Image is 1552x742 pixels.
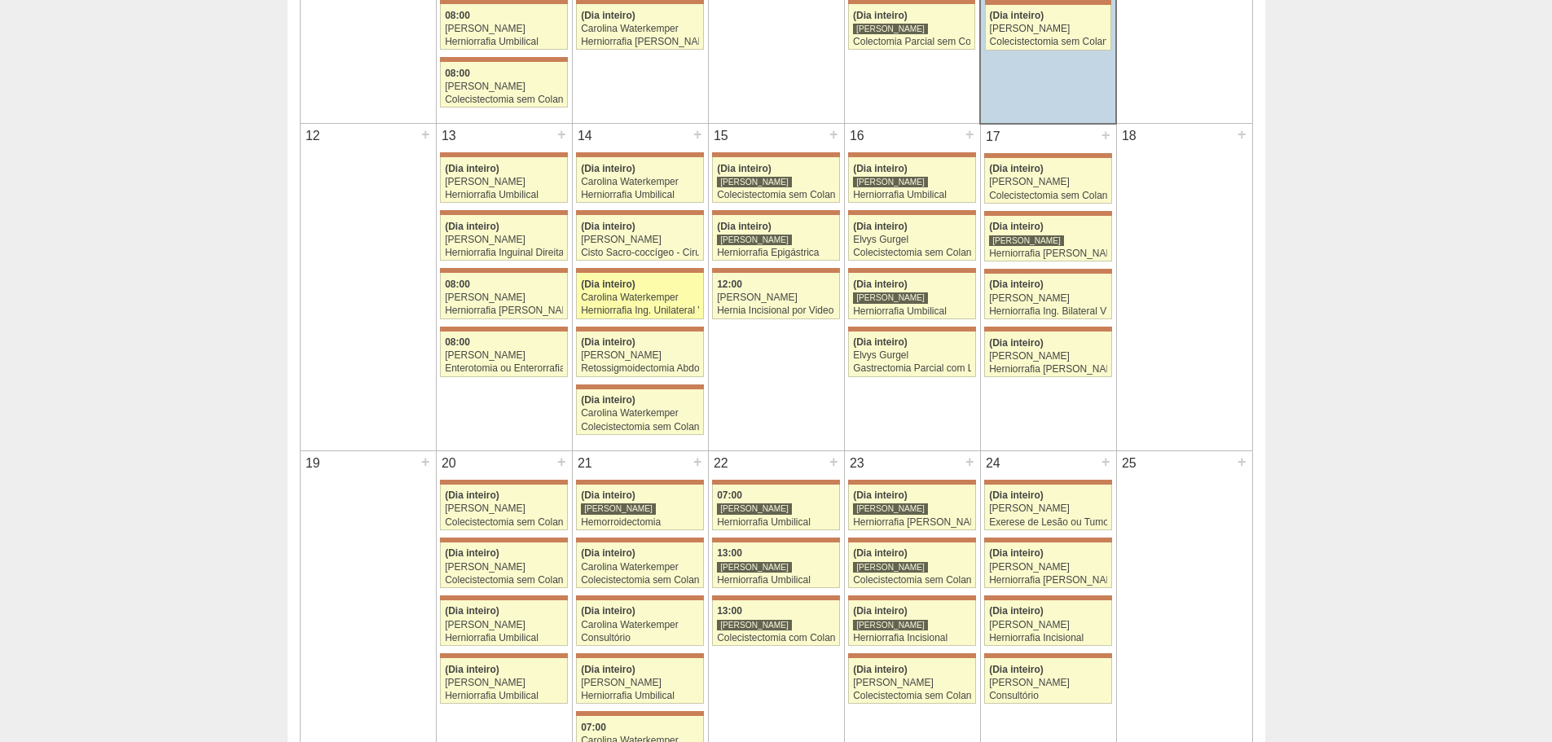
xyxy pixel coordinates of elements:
a: (Dia inteiro) [PERSON_NAME] Herniorrafia Umbilical [848,273,975,318]
div: Colecistectomia sem Colangiografia VL [581,422,699,432]
a: (Dia inteiro) Carolina Waterkemper Consultório [576,600,703,646]
div: [PERSON_NAME] [717,503,792,515]
div: Key: Maria Braido [440,327,567,331]
span: 08:00 [445,336,470,348]
div: [PERSON_NAME] [445,235,563,245]
div: Key: Maria Braido [848,210,975,215]
div: Elvys Gurgel [853,350,971,361]
a: (Dia inteiro) [PERSON_NAME] Colecistectomia sem Colangiografia [985,5,1111,50]
div: [PERSON_NAME] [853,619,928,631]
div: Carolina Waterkemper [581,292,699,303]
div: Key: Maria Braido [440,268,567,273]
div: Key: Maria Braido [712,538,839,542]
a: (Dia inteiro) Carolina Waterkemper Colecistectomia sem Colangiografia [576,542,703,588]
div: Key: Maria Braido [576,480,703,485]
span: (Dia inteiro) [853,605,908,617]
div: 17 [981,125,1006,149]
div: Herniorrafia [PERSON_NAME] [989,364,1107,375]
div: Key: Maria Braido [848,480,975,485]
span: (Dia inteiro) [989,337,1044,349]
span: (Dia inteiro) [581,10,635,21]
div: + [1099,125,1113,146]
div: [PERSON_NAME] [989,293,1107,304]
div: Herniorrafia [PERSON_NAME] [853,517,971,528]
a: (Dia inteiro) [PERSON_NAME] Hemorroidectomia [576,485,703,530]
div: Herniorrafia Incisional [989,633,1107,643]
div: Key: Maria Braido [984,211,1111,216]
div: Colecistectomia sem Colangiografia VL [853,248,971,258]
div: [PERSON_NAME] [989,235,1064,247]
div: Key: Maria Braido [440,152,567,157]
span: 08:00 [445,68,470,79]
div: Carolina Waterkemper [581,177,699,187]
div: Key: Maria Braido [576,327,703,331]
div: Key: Maria Braido [984,538,1111,542]
div: Exerese de Lesão ou Tumor de Pele [989,517,1107,528]
a: (Dia inteiro) [PERSON_NAME] Herniorrafia Incisional [984,600,1111,646]
div: Herniorrafia Umbilical [853,190,971,200]
a: (Dia inteiro) Carolina Waterkemper Herniorrafia [PERSON_NAME] [576,4,703,50]
div: 21 [573,451,598,476]
div: Key: Maria Braido [984,153,1111,158]
div: + [555,451,569,472]
div: Herniorrafia Epigástrica [717,248,835,258]
div: Herniorrafia Inguinal Direita [445,248,563,258]
div: Key: Maria Braido [848,595,975,600]
span: (Dia inteiro) [581,394,635,406]
div: Herniorrafia Umbilical [853,306,971,317]
a: (Dia inteiro) [PERSON_NAME] Herniorrafia Umbilical [848,157,975,203]
a: (Dia inteiro) [PERSON_NAME] Herniorrafia [PERSON_NAME] [848,485,975,530]
a: (Dia inteiro) [PERSON_NAME] Retossigmoidectomia Abdominal [576,331,703,377]
div: Hernia Incisional por Video [717,305,835,316]
div: Key: Maria Braido [984,595,1111,600]
div: [PERSON_NAME] [989,678,1107,688]
div: [PERSON_NAME] [445,503,563,514]
div: [PERSON_NAME] [990,24,1107,34]
div: [PERSON_NAME] [581,235,699,245]
a: (Dia inteiro) [PERSON_NAME] Herniorrafia Epigástrica [712,215,839,261]
a: (Dia inteiro) [PERSON_NAME] Colecistectomia sem Colangiografia VL [984,158,1111,204]
div: Key: Maria Braido [576,210,703,215]
div: 25 [1117,451,1142,476]
div: Key: Maria Braido [440,480,567,485]
div: Key: Maria Braido [576,595,703,600]
a: (Dia inteiro) [PERSON_NAME] Colecistectomia sem Colangiografia [848,542,975,588]
div: Herniorrafia Incisional [853,633,971,643]
div: [PERSON_NAME] [581,350,699,361]
a: (Dia inteiro) [PERSON_NAME] Colecistectomia sem Colangiografia [440,542,567,588]
a: 07:00 [PERSON_NAME] Herniorrafia Umbilical [712,485,839,530]
div: 15 [709,124,734,148]
span: 12:00 [717,279,742,290]
div: [PERSON_NAME] [717,234,792,246]
div: [PERSON_NAME] [717,619,792,631]
a: (Dia inteiro) [PERSON_NAME] Herniorrafia Umbilical [440,600,567,646]
span: (Dia inteiro) [853,336,908,348]
div: Colecistectomia sem Colangiografia VL [853,691,971,701]
div: + [963,451,977,472]
a: 08:00 [PERSON_NAME] Herniorrafia [PERSON_NAME] [440,273,567,318]
div: [PERSON_NAME] [445,350,563,361]
span: (Dia inteiro) [853,221,908,232]
div: + [691,124,705,145]
span: (Dia inteiro) [581,221,635,232]
span: 08:00 [445,10,470,21]
div: Colecistectomia com Colangiografia VL [717,633,835,643]
div: Colectomia Parcial sem Colostomia [853,37,970,47]
div: 20 [437,451,462,476]
a: (Dia inteiro) [PERSON_NAME] Colectomia Parcial sem Colostomia [848,4,975,50]
span: 13:00 [717,605,742,617]
div: [PERSON_NAME] [445,177,563,187]
div: + [1235,451,1249,472]
span: (Dia inteiro) [581,163,635,174]
div: Herniorrafia Umbilical [717,575,835,586]
span: (Dia inteiro) [990,10,1044,21]
div: Carolina Waterkemper [581,408,699,419]
div: Key: Maria Braido [848,268,975,273]
div: Herniorrafia [PERSON_NAME] [989,248,1107,259]
div: Colecistectomia sem Colangiografia VL [445,517,563,528]
div: Key: Maria Braido [576,268,703,273]
div: [PERSON_NAME] [445,562,563,573]
a: (Dia inteiro) Carolina Waterkemper Colecistectomia sem Colangiografia VL [576,389,703,435]
div: Gastrectomia Parcial com Linfadenectomia [853,363,971,374]
div: Colecistectomia sem Colangiografia VL [989,191,1107,201]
